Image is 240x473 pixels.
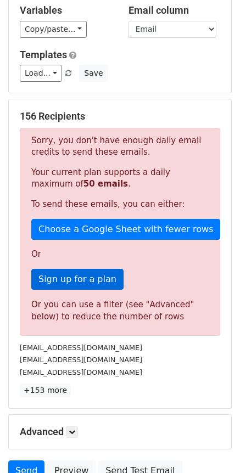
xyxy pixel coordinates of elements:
h5: 156 Recipients [20,110,220,122]
p: Or [31,249,209,260]
a: Sign up for a plan [31,269,124,290]
a: Choose a Google Sheet with fewer rows [31,219,220,240]
iframe: Chat Widget [185,420,240,473]
button: Save [79,65,108,82]
div: Or you can use a filter (see "Advanced" below) to reduce the number of rows [31,299,209,323]
p: To send these emails, you can either: [31,199,209,210]
a: +153 more [20,384,71,397]
a: Copy/paste... [20,21,87,38]
h5: Email column [129,4,221,16]
small: [EMAIL_ADDRESS][DOMAIN_NAME] [20,344,142,352]
p: Sorry, you don't have enough daily email credits to send these emails. [31,135,209,158]
small: [EMAIL_ADDRESS][DOMAIN_NAME] [20,356,142,364]
strong: 50 emails [83,179,128,189]
small: [EMAIL_ADDRESS][DOMAIN_NAME] [20,368,142,376]
a: Load... [20,65,62,82]
a: Templates [20,49,67,60]
p: Your current plan supports a daily maximum of . [31,167,209,190]
h5: Advanced [20,426,220,438]
h5: Variables [20,4,112,16]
